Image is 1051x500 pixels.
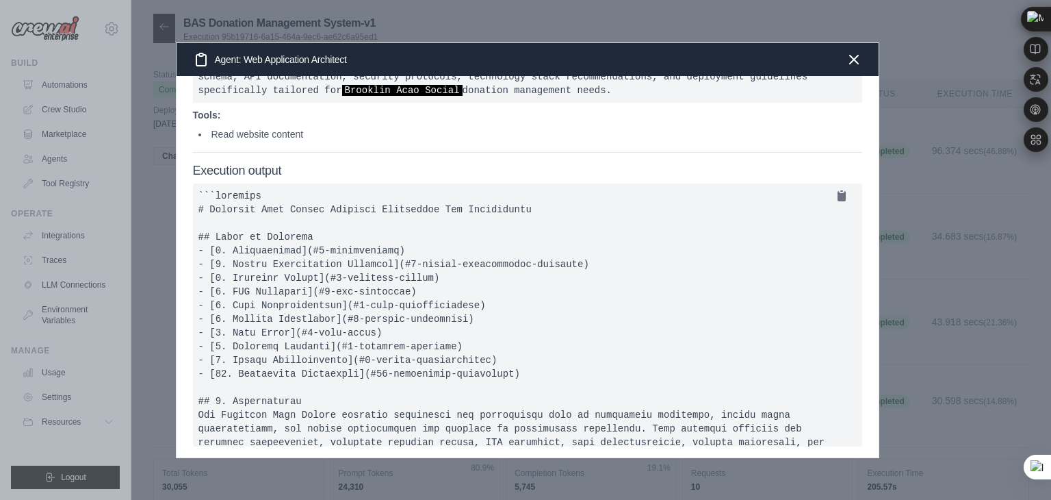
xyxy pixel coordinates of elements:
[193,51,347,68] h3: Agent: Web Application Architect
[342,85,463,96] span: Brooklin Acao Social
[193,164,862,179] h4: Execution output
[193,184,862,447] pre: ```loremips # Dolorsit Amet Consec Adipisci Elitseddoe Tem Incididuntu ## Labor et Dolorema - [0....
[198,127,862,141] li: Read website content
[193,51,862,103] pre: A detailed technical specification document in markdown format containing system architecture dia...
[193,110,221,121] strong: Tools:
